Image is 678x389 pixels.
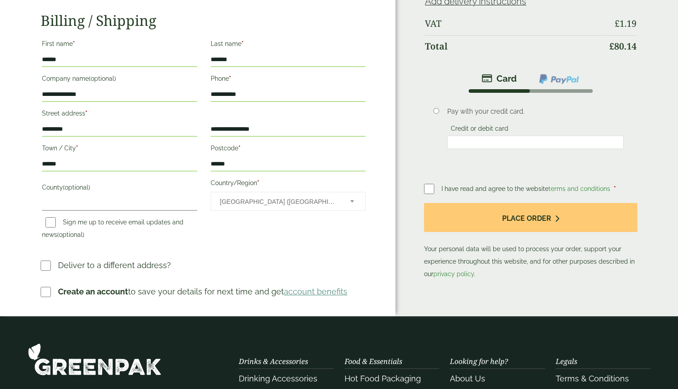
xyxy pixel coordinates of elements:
span: £ [609,40,614,52]
img: GreenPak Supplies [28,343,162,376]
abbr: required [238,145,241,152]
button: Place order [424,203,637,232]
input: Sign me up to receive email updates and news(optional) [46,217,56,228]
p: Your personal data will be used to process your order, support your experience throughout this we... [424,203,637,280]
span: £ [615,17,620,29]
abbr: required [614,185,616,192]
strong: Create an account [58,287,128,296]
th: VAT [425,13,603,34]
label: Town / City [42,142,197,157]
span: Country/Region [211,192,366,211]
span: (optional) [89,75,116,82]
label: Last name [211,37,366,53]
label: Street address [42,107,197,122]
a: privacy policy [433,270,474,277]
p: to save your details for next time and get [58,286,347,298]
span: (optional) [63,184,90,191]
abbr: required [241,40,244,47]
a: Hot Food Packaging [345,374,421,383]
abbr: required [76,145,78,152]
th: Total [425,35,603,57]
p: Deliver to a different address? [58,259,171,271]
label: Postcode [211,142,366,157]
p: Pay with your credit card. [447,107,624,116]
span: (optional) [57,231,84,238]
label: Sign me up to receive email updates and news [42,219,183,241]
label: Country/Region [211,177,366,192]
abbr: required [229,75,231,82]
a: About Us [450,374,485,383]
h2: Billing / Shipping [41,12,367,29]
span: I have read and agree to the website [441,185,612,192]
label: County [42,181,197,196]
abbr: required [257,179,259,186]
a: terms and conditions [549,185,610,192]
a: Terms & Conditions [556,374,629,383]
img: stripe.png [482,73,517,84]
a: account benefits [284,287,347,296]
span: United Kingdom (UK) [220,192,338,211]
bdi: 1.19 [615,17,636,29]
label: Phone [211,72,366,87]
abbr: required [85,110,87,117]
iframe: Secure card payment input frame [450,138,621,146]
label: Company name [42,72,197,87]
label: First name [42,37,197,53]
a: Drinking Accessories [239,374,317,383]
label: Credit or debit card [447,125,512,135]
abbr: required [73,40,75,47]
img: ppcp-gateway.png [538,73,580,85]
bdi: 80.14 [609,40,636,52]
